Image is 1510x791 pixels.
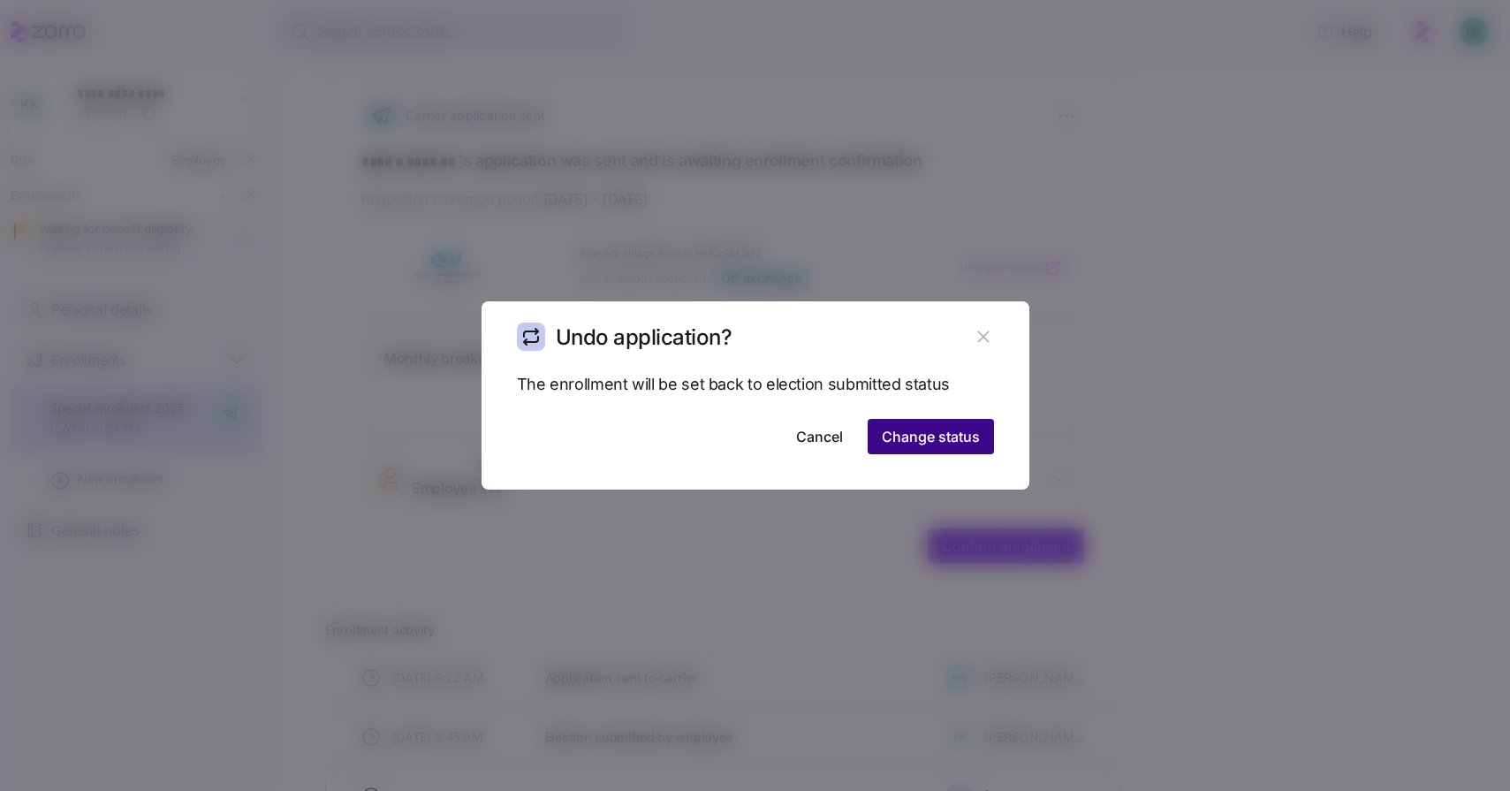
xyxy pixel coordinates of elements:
[882,426,980,447] span: Change status
[517,372,950,398] span: The enrollment will be set back to election submitted status
[796,426,843,447] span: Cancel
[556,323,732,351] h1: Undo application?
[782,419,857,454] button: Cancel
[868,419,994,454] button: Change status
